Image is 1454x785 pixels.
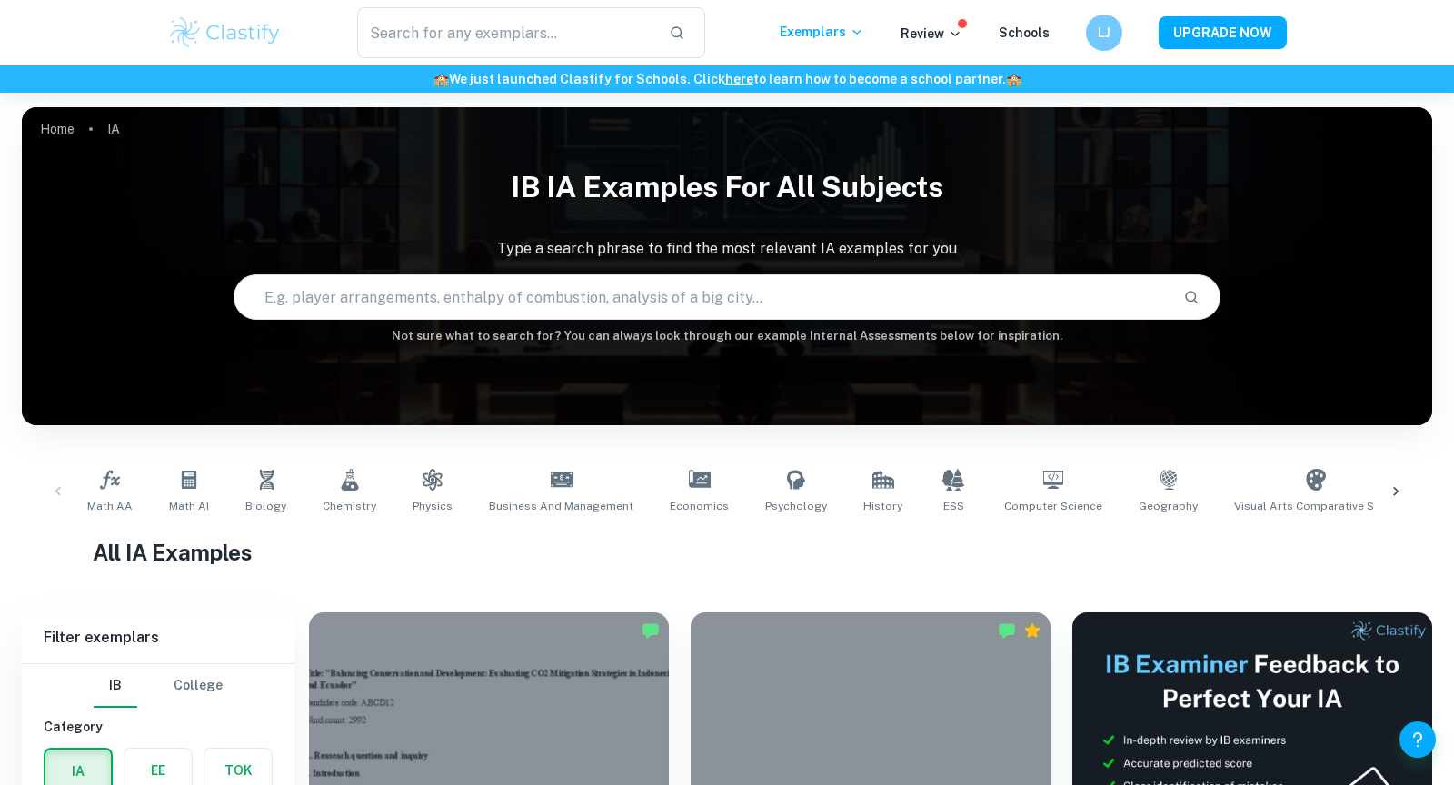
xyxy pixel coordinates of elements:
img: Marked [642,621,660,640]
span: Math AA [87,498,133,514]
span: Chemistry [323,498,376,514]
button: UPGRADE NOW [1159,16,1287,49]
button: IB [94,664,137,708]
a: Home [40,116,75,142]
button: Help and Feedback [1399,721,1436,758]
h1: IB IA examples for all subjects [22,158,1432,216]
span: Visual Arts Comparative Study [1234,498,1398,514]
span: Economics [670,498,729,514]
span: History [863,498,902,514]
div: Premium [1023,621,1041,640]
h6: LJ [1094,23,1115,43]
button: College [174,664,223,708]
span: Geography [1139,498,1198,514]
img: Clastify logo [167,15,283,51]
h6: Not sure what to search for? You can always look through our example Internal Assessments below f... [22,327,1432,345]
span: ESS [943,498,964,514]
h1: All IA Examples [93,536,1362,569]
span: Physics [413,498,453,514]
button: LJ [1086,15,1122,51]
div: Filter type choice [94,664,223,708]
p: IA [107,119,120,139]
button: Search [1176,282,1207,313]
input: E.g. player arrangements, enthalpy of combustion, analysis of a big city... [234,272,1169,323]
h6: Filter exemplars [22,612,294,663]
input: Search for any exemplars... [357,7,654,58]
a: Schools [999,25,1050,40]
h6: We just launched Clastify for Schools. Click to learn how to become a school partner. [4,69,1450,89]
a: here [725,72,753,86]
span: 🏫 [1006,72,1021,86]
span: 🏫 [433,72,449,86]
span: Business and Management [489,498,633,514]
h6: Category [44,717,273,737]
p: Review [901,24,962,44]
img: Marked [998,621,1016,640]
span: Biology [245,498,286,514]
p: Type a search phrase to find the most relevant IA examples for you [22,238,1432,260]
span: Computer Science [1004,498,1102,514]
span: Math AI [169,498,209,514]
span: Psychology [765,498,827,514]
p: Exemplars [780,22,864,42]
